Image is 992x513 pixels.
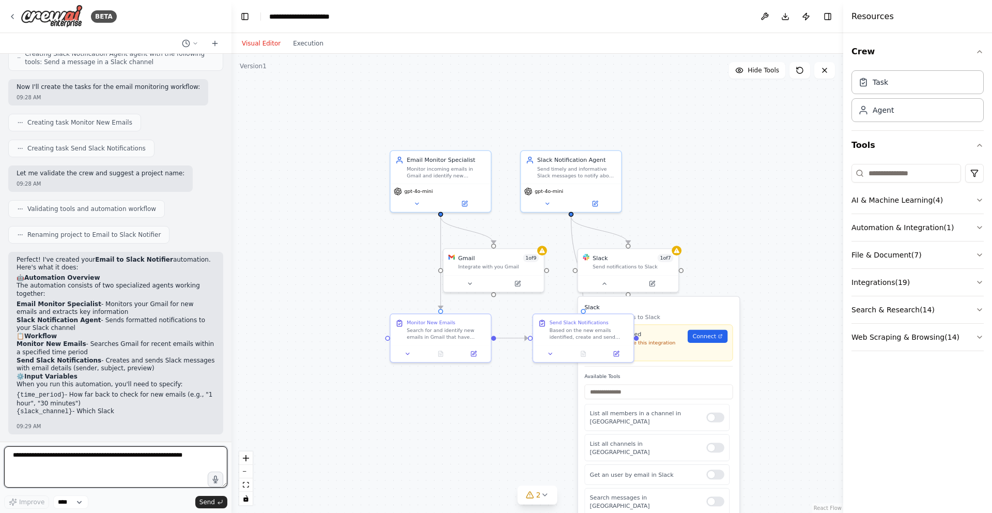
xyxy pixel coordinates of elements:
code: {time_period} [17,391,65,399]
div: Monitor incoming emails in Gmail and identify new messages that require notification via Slack [407,166,486,179]
div: Integrate with you Gmail [458,264,539,270]
img: Gmail [448,254,455,261]
h2: ⚙️ [17,373,215,381]
p: List all members in a channel in [GEOGRAPHIC_DATA] [590,410,700,426]
button: Integrations(19) [851,269,984,296]
button: Hide left sidebar [238,9,252,24]
strong: Automation Overview [24,274,100,281]
div: Send Slack Notifications [549,319,608,326]
span: Creating task Monitor New Emails [27,118,132,127]
span: Number of enabled actions [523,254,539,262]
div: Monitor New EmailsSearch for and identify new emails in Gmail that have arrived within the last {... [390,313,491,363]
h4: Resources [851,10,894,23]
button: Start a new chat [207,37,223,50]
p: Send notifications to Slack [584,313,733,321]
a: Connect [688,330,727,343]
button: Web Scraping & Browsing(14) [851,324,984,351]
p: List all channels in [GEOGRAPHIC_DATA] [590,440,700,456]
div: Monitor New Emails [407,319,455,326]
li: - Creates and sends Slack messages with email details (sender, subject, preview) [17,357,215,373]
p: Let me validate the crew and suggest a project name: [17,170,184,178]
div: Tools [851,160,984,359]
span: 2 [536,490,541,500]
p: Connect to use this integration [590,340,683,346]
button: Send [195,496,227,508]
span: Improve [19,498,44,506]
span: Not connected [600,330,642,338]
span: Number of enabled actions [658,254,674,262]
button: 2 [518,486,557,505]
div: Send notifications to Slack [593,264,673,270]
div: Send Slack NotificationsBased on the new emails identified, create and send informative Slack mes... [532,313,634,363]
span: gpt-4o-mini [405,188,433,195]
g: Edge from 730eb5ea-7c66-4af1-89bb-c6483bef6adf to e15230bc-7bd8-4133-bc21-38a803fede53 [437,217,445,309]
button: Search & Research(14) [851,296,984,323]
a: React Flow attribution [814,505,842,511]
h3: Slack [584,303,733,311]
strong: Input Variables [24,373,78,380]
p: Get an user by email in Slack [590,471,700,479]
div: BETA [91,10,117,23]
div: Send timely and informative Slack messages to notify about new emails received [537,166,616,179]
button: Tools [851,131,984,160]
span: Validating tools and automation workflow [27,205,156,213]
img: Slack [583,254,590,261]
div: React Flow controls [239,451,253,505]
div: 09:29 AM [17,423,215,430]
li: - Searches Gmail for recent emails within a specified time period [17,340,215,356]
button: Hide Tools [729,62,785,79]
div: Slack Notification AgentSend timely and informative Slack messages to notify about new emails rec... [520,150,622,213]
div: GmailGmail1of9Integrate with you Gmail [443,248,545,293]
li: - Sends formatted notifications to your Slack channel [17,316,215,333]
img: Logo [21,5,83,28]
p: Perfect! I've created your automation. Here's what it does: [17,256,215,272]
div: Agent [873,105,894,115]
div: Email Monitor SpecialistMonitor incoming emails in Gmail and identify new messages that require n... [390,150,491,213]
p: Now I'll create the tasks for the email monitoring workflow: [17,83,200,92]
p: Search messages in [GEOGRAPHIC_DATA] [590,493,700,510]
button: Hide right sidebar [820,9,835,24]
button: AI & Machine Learning(4) [851,187,984,214]
button: Visual Editor [236,37,287,50]
g: Edge from 38b8a624-55df-4ec7-8e5a-7e1adf82df45 to 1a46b7bd-ce2b-475a-bedf-b56ed9246f60 [567,217,632,244]
p: The automation consists of two specialized agents working together: [17,282,215,298]
button: Open in side panel [494,279,540,289]
button: Crew [851,37,984,66]
button: zoom in [239,451,253,465]
button: Improve [4,495,49,509]
strong: Monitor New Emails [17,340,86,348]
span: Hide Tools [748,66,779,74]
g: Edge from e15230bc-7bd8-4133-bc21-38a803fede53 to b8662d9e-c76e-42bd-9bcd-60909d5df919 [496,334,528,342]
h2: 📋 [17,333,215,341]
button: Automation & Integration(1) [851,214,984,241]
li: - Monitors your Gmail for new emails and extracts key information [17,300,215,316]
button: fit view [239,478,253,492]
button: Open in side panel [572,199,618,208]
button: zoom out [239,465,253,478]
div: Task [873,77,888,87]
g: Edge from 38b8a624-55df-4ec7-8e5a-7e1adf82df45 to b8662d9e-c76e-42bd-9bcd-60909d5df919 [567,217,587,309]
div: Slack [593,254,608,262]
div: Based on the new emails identified, create and send informative Slack messages to {slack_channel}... [549,327,628,340]
button: Open in side panel [459,349,487,359]
strong: Email to Slack Notifier [95,256,173,263]
li: - Which Slack [17,408,215,416]
span: Send [199,498,215,506]
div: Crew [851,66,984,130]
div: Email Monitor Specialist [407,156,486,164]
strong: Email Monitor Specialist [17,300,101,308]
div: Slack Notification Agent [537,156,616,164]
div: 09:28 AM [17,94,200,101]
button: No output available [423,349,458,359]
strong: Workflow [24,333,57,340]
button: Switch to previous chat [178,37,203,50]
code: {slack_channel} [17,408,72,415]
strong: Slack Notification Agent [17,316,101,324]
button: Open in side panel [629,279,675,289]
span: Creating task Send Slack Notifications [27,144,146,153]
button: No output available [566,349,601,359]
button: Click to speak your automation idea [208,472,223,487]
h2: 🤖 [17,274,215,282]
div: SlackSlack1of7Send notifications to SlackSlackSend notifications to SlackNot connectedConnect to ... [577,248,679,293]
g: Edge from 730eb5ea-7c66-4af1-89bb-c6483bef6adf to 83e74ad0-4c36-49dd-85a5-fdfd46032dca [437,217,498,244]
